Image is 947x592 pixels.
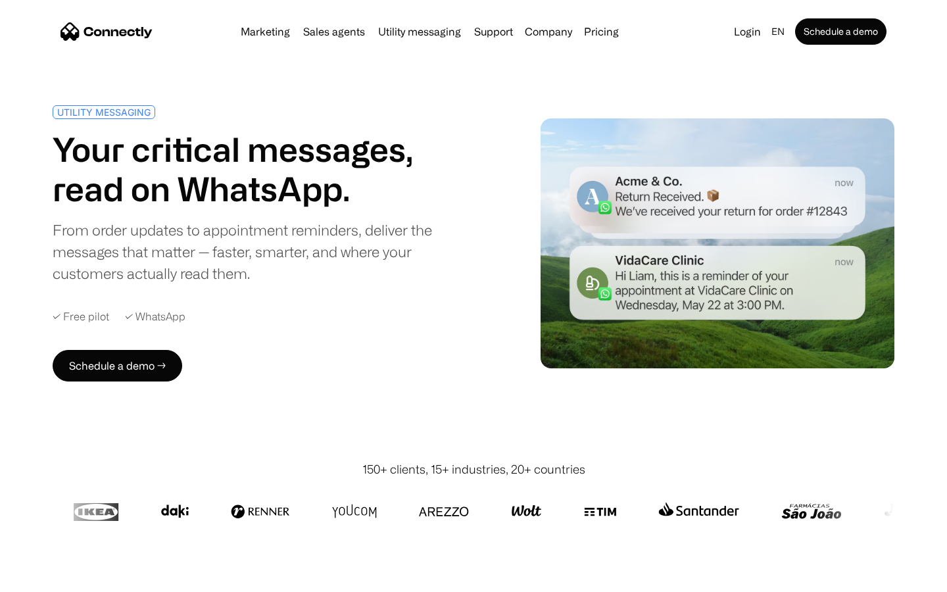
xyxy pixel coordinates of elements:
a: Sales agents [298,26,370,37]
div: ✓ Free pilot [53,310,109,323]
ul: Language list [26,569,79,587]
div: ✓ WhatsApp [125,310,185,323]
a: Schedule a demo → [53,350,182,382]
a: Marketing [235,26,295,37]
div: UTILITY MESSAGING [57,107,151,117]
a: Pricing [579,26,624,37]
a: Support [469,26,518,37]
a: Schedule a demo [795,18,886,45]
div: en [771,22,785,41]
div: Company [525,22,572,41]
a: Utility messaging [373,26,466,37]
div: From order updates to appointment reminders, deliver the messages that matter — faster, smarter, ... [53,219,468,284]
div: 150+ clients, 15+ industries, 20+ countries [362,460,585,478]
aside: Language selected: English [13,568,79,587]
h1: Your critical messages, read on WhatsApp. [53,130,468,209]
a: Login [729,22,766,41]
